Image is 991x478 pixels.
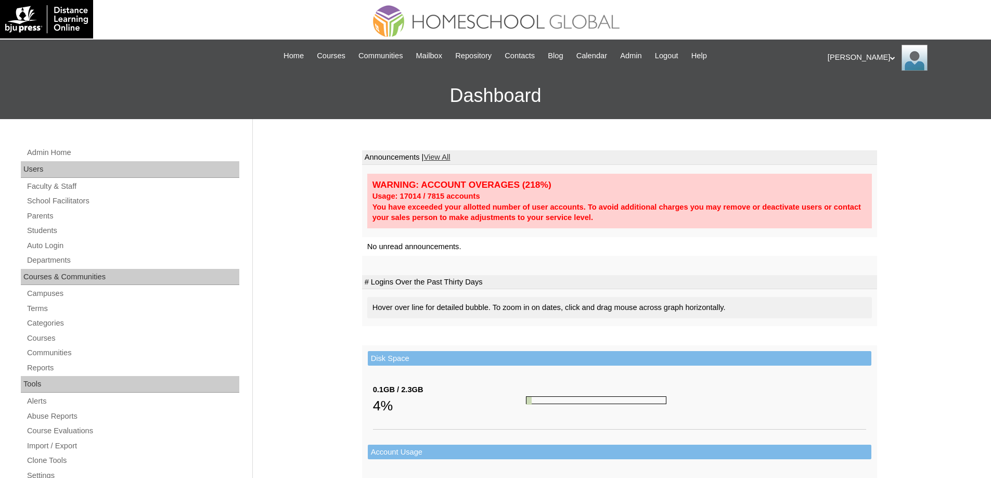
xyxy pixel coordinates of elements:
[358,50,403,62] span: Communities
[26,346,239,359] a: Communities
[362,275,877,290] td: # Logins Over the Past Thirty Days
[21,376,239,393] div: Tools
[902,45,928,71] img: Ariane Ebuen
[26,195,239,208] a: School Facilitators
[26,254,239,267] a: Departments
[368,445,871,460] td: Account Usage
[26,180,239,193] a: Faculty & Staff
[368,351,871,366] td: Disk Space
[26,317,239,330] a: Categories
[455,50,492,62] span: Repository
[828,45,981,71] div: [PERSON_NAME]
[571,50,612,62] a: Calendar
[620,50,642,62] span: Admin
[372,202,867,223] div: You have exceeded your allotted number of user accounts. To avoid additional charges you may remo...
[5,5,88,33] img: logo-white.png
[26,210,239,223] a: Parents
[650,50,684,62] a: Logout
[317,50,345,62] span: Courses
[26,454,239,467] a: Clone Tools
[416,50,443,62] span: Mailbox
[26,224,239,237] a: Students
[543,50,568,62] a: Blog
[5,72,986,119] h3: Dashboard
[372,192,480,200] strong: Usage: 17014 / 7815 accounts
[411,50,448,62] a: Mailbox
[423,153,450,161] a: View All
[548,50,563,62] span: Blog
[26,395,239,408] a: Alerts
[686,50,712,62] a: Help
[26,361,239,374] a: Reports
[505,50,535,62] span: Contacts
[26,424,239,437] a: Course Evaluations
[373,395,526,416] div: 4%
[615,50,647,62] a: Admin
[21,269,239,286] div: Courses & Communities
[26,239,239,252] a: Auto Login
[450,50,497,62] a: Repository
[576,50,607,62] span: Calendar
[312,50,351,62] a: Courses
[362,237,877,256] td: No unread announcements.
[21,161,239,178] div: Users
[367,297,872,318] div: Hover over line for detailed bubble. To zoom in on dates, click and drag mouse across graph horiz...
[372,179,867,191] div: WARNING: ACCOUNT OVERAGES (218%)
[499,50,540,62] a: Contacts
[655,50,678,62] span: Logout
[26,302,239,315] a: Terms
[26,287,239,300] a: Campuses
[26,440,239,453] a: Import / Export
[26,146,239,159] a: Admin Home
[353,50,408,62] a: Communities
[284,50,304,62] span: Home
[26,410,239,423] a: Abuse Reports
[26,332,239,345] a: Courses
[691,50,707,62] span: Help
[278,50,309,62] a: Home
[362,150,877,165] td: Announcements |
[373,384,526,395] div: 0.1GB / 2.3GB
